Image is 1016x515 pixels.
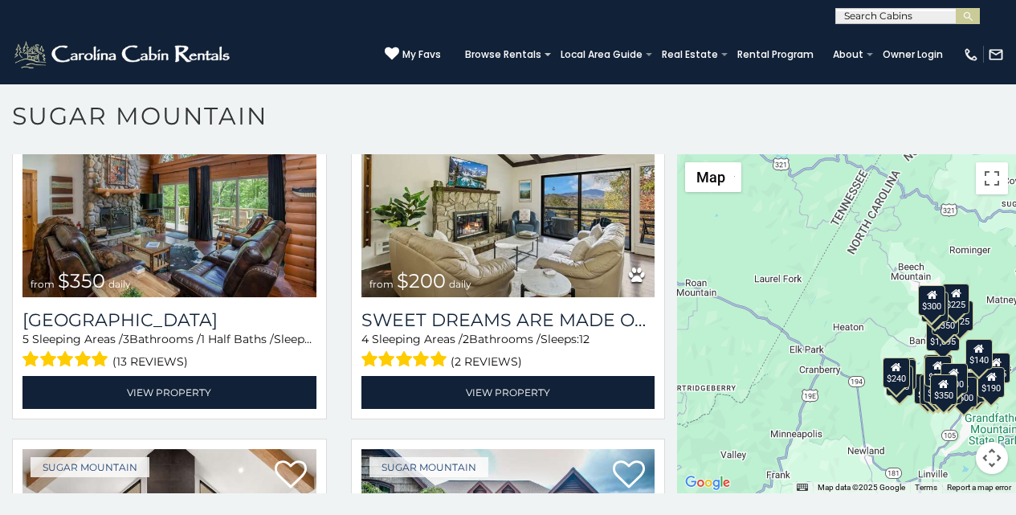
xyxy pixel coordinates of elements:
[920,374,947,405] div: $155
[918,285,945,316] div: $300
[963,47,979,63] img: phone-regular-white.png
[946,300,973,331] div: $125
[201,332,274,346] span: 1 Half Baths /
[457,43,549,66] a: Browse Rentals
[361,332,369,346] span: 4
[926,321,960,351] div: $1,095
[965,339,993,370] div: $140
[108,278,131,290] span: daily
[681,472,734,493] img: Google
[613,459,645,493] a: Add to favorites
[402,47,441,62] span: My Favs
[31,278,55,290] span: from
[983,353,1010,383] div: $155
[22,309,316,331] h3: Grouse Moor Lodge
[463,332,469,346] span: 2
[941,363,968,394] div: $200
[976,162,1008,194] button: Toggle fullscreen view
[988,47,1004,63] img: mail-regular-white.png
[312,332,323,346] span: 12
[729,43,822,66] a: Rental Program
[942,284,969,314] div: $225
[958,372,985,403] div: $195
[361,331,655,372] div: Sleeping Areas / Bathrooms / Sleeps:
[685,162,741,192] button: Change map style
[31,457,149,477] a: Sugar Mountain
[654,43,726,66] a: Real Estate
[123,332,129,346] span: 3
[883,358,910,388] div: $240
[925,354,953,385] div: $265
[22,309,316,331] a: [GEOGRAPHIC_DATA]
[977,367,1005,398] div: $190
[22,376,316,409] a: View Property
[947,483,1011,492] a: Report a map error
[924,356,952,386] div: $300
[797,482,808,493] button: Keyboard shortcuts
[22,100,316,297] img: Grouse Moor Lodge
[275,459,307,493] a: Add to favorites
[579,332,590,346] span: 12
[22,332,29,346] span: 5
[915,483,937,492] a: Terms
[361,309,655,331] a: Sweet Dreams Are Made Of Skis
[12,39,235,71] img: White-1-2.png
[696,169,725,186] span: Map
[397,269,446,292] span: $200
[449,278,471,290] span: daily
[369,278,394,290] span: from
[369,457,488,477] a: Sugar Mountain
[976,442,1008,474] button: Map camera controls
[361,100,655,297] a: Sweet Dreams Are Made Of Skis from $200 daily
[58,269,105,292] span: $350
[875,43,951,66] a: Owner Login
[930,374,957,405] div: $350
[22,331,316,372] div: Sleeping Areas / Bathrooms / Sleeps:
[361,376,655,409] a: View Property
[818,483,905,492] span: Map data ©2025 Google
[112,351,188,372] span: (13 reviews)
[681,472,734,493] a: Open this area in Google Maps (opens a new window)
[553,43,651,66] a: Local Area Guide
[825,43,871,66] a: About
[385,47,441,63] a: My Favs
[361,100,655,297] img: Sweet Dreams Are Made Of Skis
[924,372,951,403] div: $375
[22,100,316,297] a: Grouse Moor Lodge from $350 daily
[451,351,522,372] span: (2 reviews)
